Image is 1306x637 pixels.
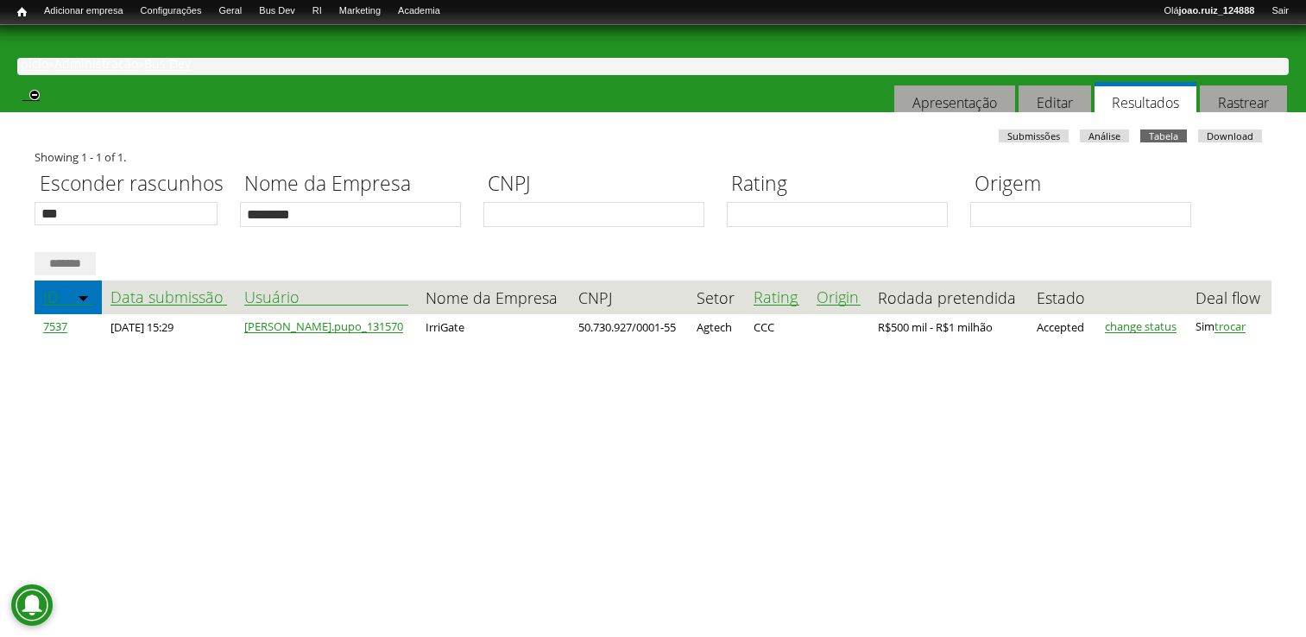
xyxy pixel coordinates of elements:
td: 50.730.927/0001-55 [570,314,688,340]
a: change status [1105,321,1177,333]
a: Administração [54,58,138,71]
th: CNPJ [570,281,688,314]
td: Accepted [1028,314,1095,340]
label: CNPJ [483,168,716,202]
th: Estado [1028,281,1095,314]
td: IrriGate [417,314,571,340]
a: RI [304,4,331,18]
a: Sair [1263,4,1297,18]
label: Nome da Empresa [240,168,472,202]
a: Rating [754,289,799,306]
td: Sim [1187,314,1271,340]
a: Resultados [1095,82,1196,119]
a: Análise [1080,129,1129,142]
a: Rastrear [1200,85,1287,119]
label: Esconder rascunhos [35,168,229,202]
th: Deal flow [1187,281,1271,314]
a: Download [1198,129,1262,142]
a: Bus Dev [144,58,191,71]
th: Rodada pretendida [869,281,1029,314]
a: Tabela [1140,129,1187,142]
a: 7537 [43,321,67,333]
label: Origem [970,168,1202,202]
a: Origin [817,289,861,306]
a: Início [9,4,35,21]
a: Geral [210,4,250,18]
a: trocar [1215,321,1246,333]
td: Agtech [688,314,745,340]
div: » » [17,58,1289,75]
label: Rating [727,168,959,202]
th: Nome da Empresa [417,281,571,314]
a: Início [17,58,48,71]
a: Olájoao.ruiz_124888 [1155,4,1263,18]
a: Data submissão [110,289,227,306]
a: Configurações [132,4,211,18]
a: Academia [389,4,449,18]
td: [DATE] 15:29 [102,314,236,340]
strong: joao.ruiz_124888 [1179,5,1255,16]
a: ID [43,289,93,306]
a: Marketing [331,4,389,18]
a: Apresentação [894,85,1015,119]
a: Submissões [999,129,1069,142]
a: Editar [1019,85,1091,119]
a: Adicionar empresa [35,4,132,18]
img: ordem crescente [78,292,89,303]
a: Usuário [244,289,408,306]
td: R$500 mil - R$1 milhão [869,314,1029,340]
a: [PERSON_NAME].pupo_131570 [244,321,403,333]
th: Setor [688,281,745,314]
td: CCC [745,314,808,340]
div: Showing 1 - 1 of 1. [35,152,1271,163]
a: Bus Dev [250,4,304,18]
span: Início [17,6,27,18]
